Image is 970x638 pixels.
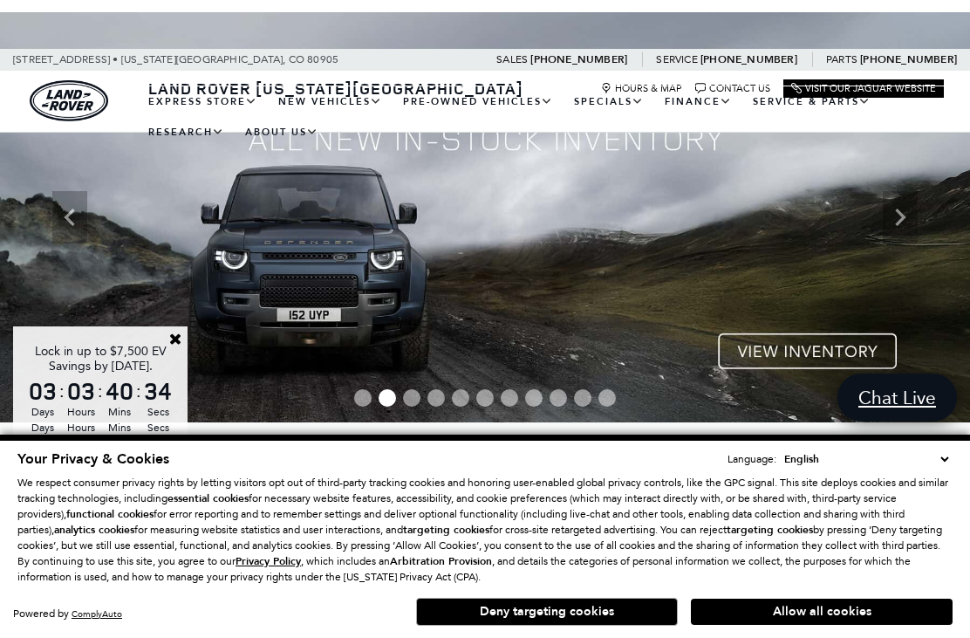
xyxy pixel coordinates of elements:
a: [STREET_ADDRESS] • [US_STATE][GEOGRAPHIC_DATA], CO 80905 [13,53,338,65]
strong: analytics cookies [54,523,134,537]
nav: Main Navigation [138,86,944,147]
span: Sales [496,53,528,65]
span: Chat Live [850,386,945,409]
a: Pre-Owned Vehicles [393,86,564,117]
a: Service & Parts [742,86,881,117]
span: Go to slide 6 [476,389,494,407]
span: Go to slide 1 [354,389,372,407]
div: Next [883,191,918,244]
a: Contact Us [695,83,770,94]
span: : [59,378,65,404]
span: Hours [65,404,98,420]
span: Go to slide 2 [379,389,396,407]
a: Privacy Policy [236,555,301,567]
span: Secs [141,404,174,420]
span: Secs [141,420,174,436]
span: Go to slide 9 [550,389,567,407]
span: [STREET_ADDRESS] • [13,49,119,71]
span: 80905 [307,49,338,71]
a: Finance [654,86,742,117]
a: Land Rover [US_STATE][GEOGRAPHIC_DATA] [138,78,534,99]
div: Powered by [13,608,122,620]
strong: targeting cookies [727,523,813,537]
button: Allow all cookies [691,599,953,625]
div: Previous [52,191,87,244]
span: Parts [826,53,857,65]
span: Go to slide 3 [403,389,420,407]
u: Privacy Policy [236,554,301,568]
span: Go to slide 5 [452,389,469,407]
a: Specials [564,86,654,117]
strong: functional cookies [66,507,154,521]
span: Hours [65,420,98,436]
span: Go to slide 4 [427,389,445,407]
span: Go to slide 8 [525,389,543,407]
span: 03 [65,379,98,403]
span: CO [289,49,304,71]
a: Research [138,117,235,147]
select: Language Select [780,450,953,468]
img: Land Rover [30,80,108,121]
span: [US_STATE][GEOGRAPHIC_DATA], [121,49,286,71]
a: [PHONE_NUMBER] [860,52,957,66]
strong: Arbitration Provision [390,554,492,568]
span: : [136,378,141,404]
span: Mins [103,404,136,420]
a: About Us [235,117,329,147]
a: Hours & Map [601,83,682,94]
span: Go to slide 7 [501,389,518,407]
a: Close [167,331,183,346]
a: Visit Our Jaguar Website [791,83,936,94]
span: Go to slide 11 [598,389,616,407]
span: 40 [103,379,136,403]
span: 03 [26,379,59,403]
span: Go to slide 10 [574,389,591,407]
span: 34 [141,379,174,403]
a: land-rover [30,80,108,121]
button: Deny targeting cookies [416,598,678,626]
strong: essential cookies [167,491,249,505]
a: New Vehicles [268,86,393,117]
span: Lock in up to $7,500 EV Savings by [DATE]. [35,344,167,374]
a: Chat Live [837,374,957,422]
span: Land Rover [US_STATE][GEOGRAPHIC_DATA] [148,78,523,99]
strong: targeting cookies [403,523,489,537]
div: Language: [727,454,776,464]
span: : [98,378,103,404]
p: We respect consumer privacy rights by letting visitors opt out of third-party tracking cookies an... [17,475,953,585]
span: Your Privacy & Cookies [17,449,169,469]
a: ComplyAuto [72,608,122,620]
a: EXPRESS STORE [138,86,268,117]
span: Days [26,404,59,420]
span: Days [26,420,59,436]
span: Mins [103,420,136,436]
